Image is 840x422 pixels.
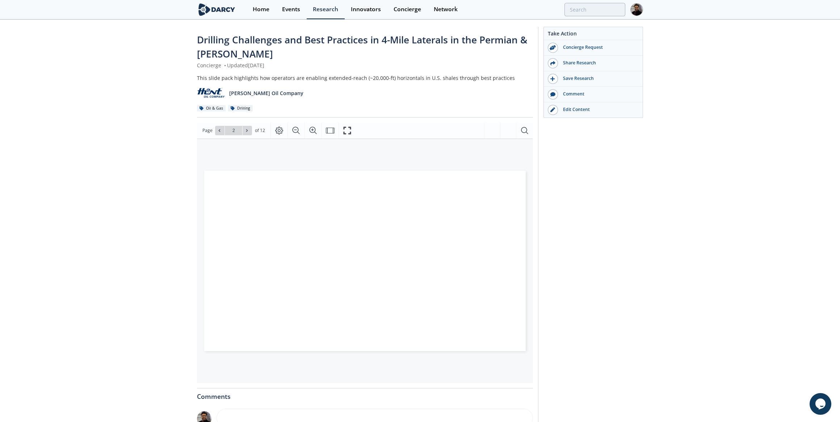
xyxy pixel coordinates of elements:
[564,3,625,16] input: Advanced Search
[434,7,458,12] div: Network
[558,75,639,82] div: Save Research
[313,7,338,12] div: Research
[197,74,533,82] div: This slide pack highlights how operators are enabling extended-reach (~20,000-ft) horizontals in ...
[228,105,253,112] div: Drilling
[282,7,300,12] div: Events
[197,105,226,112] div: Oil & Gas
[223,62,227,69] span: •
[197,388,533,400] div: Comments
[558,60,639,66] div: Share Research
[558,106,639,113] div: Edit Content
[197,61,533,69] div: Concierge Updated [DATE]
[544,30,643,40] div: Take Action
[558,91,639,97] div: Comment
[253,7,269,12] div: Home
[630,3,643,16] img: Profile
[197,33,527,60] span: Drilling Challenges and Best Practices in 4-Mile Laterals in the Permian & [PERSON_NAME]
[197,3,236,16] img: logo-wide.svg
[810,393,833,415] iframe: chat widget
[558,44,639,51] div: Concierge Request
[229,89,303,97] p: [PERSON_NAME] Oil Company
[394,7,421,12] div: Concierge
[544,102,643,118] a: Edit Content
[351,7,381,12] div: Innovators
